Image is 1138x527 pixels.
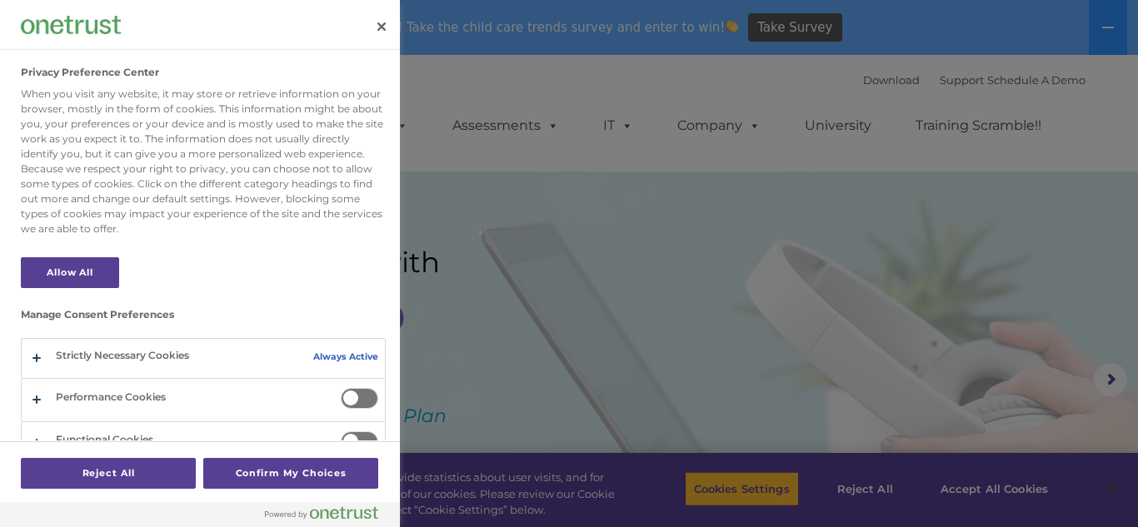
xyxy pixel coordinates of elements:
button: Reject All [21,458,196,489]
button: Allow All [21,257,119,288]
div: When you visit any website, it may store or retrieve information on your browser, mostly in the f... [21,87,386,236]
button: Close [363,8,400,45]
h3: Manage Consent Preferences [21,309,386,329]
button: Confirm My Choices [203,458,378,489]
img: Powered by OneTrust Opens in a new Tab [265,506,378,520]
img: Company Logo [21,16,121,33]
span: Phone number [232,178,302,191]
div: Company Logo [21,8,121,42]
a: Powered by OneTrust Opens in a new Tab [265,506,392,527]
span: Last name [232,110,282,122]
h2: Privacy Preference Center [21,67,159,78]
